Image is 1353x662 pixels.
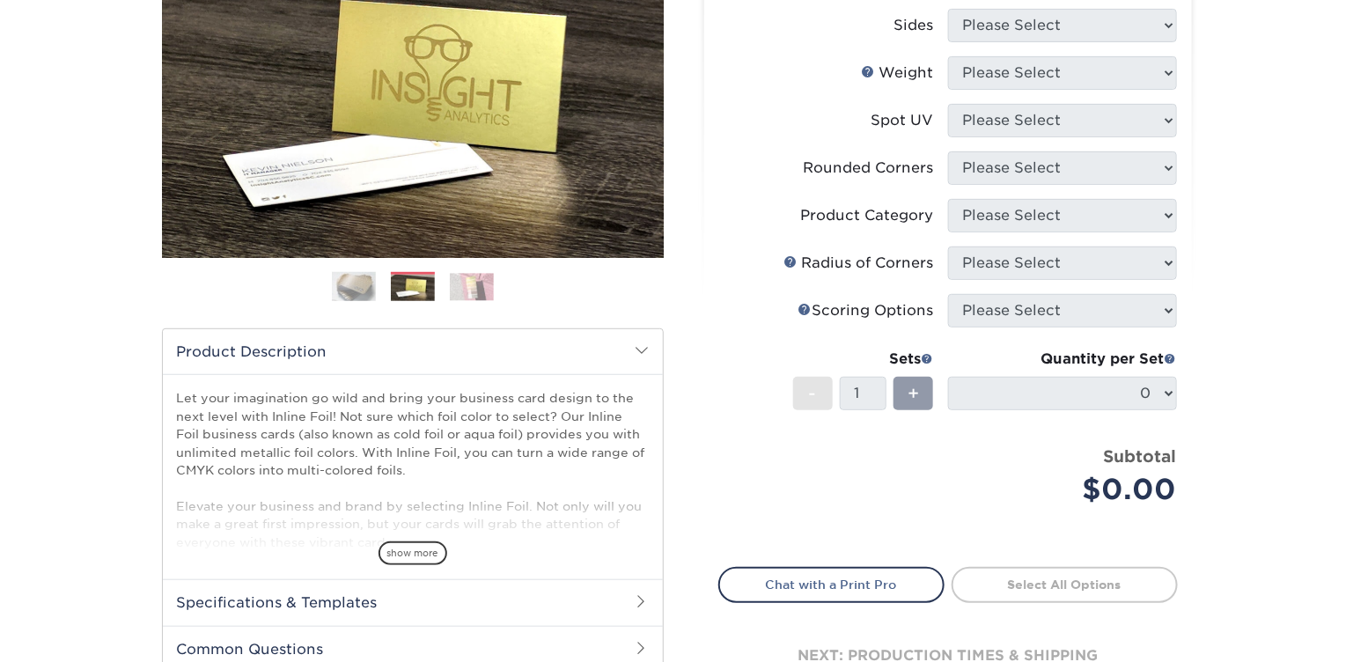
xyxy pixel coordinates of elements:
[163,329,663,374] h2: Product Description
[801,205,934,226] div: Product Category
[948,349,1177,370] div: Quantity per Set
[163,579,663,625] h2: Specifications & Templates
[871,110,934,131] div: Spot UV
[798,300,934,321] div: Scoring Options
[804,158,934,179] div: Rounded Corners
[809,380,817,407] span: -
[952,567,1178,602] a: Select All Options
[379,541,447,565] span: show more
[391,275,435,302] img: Business Cards 02
[450,273,494,300] img: Business Cards 03
[862,63,934,84] div: Weight
[793,349,934,370] div: Sets
[784,253,934,274] div: Radius of Corners
[894,15,934,36] div: Sides
[718,567,945,602] a: Chat with a Print Pro
[4,608,150,656] iframe: Google Customer Reviews
[332,265,376,309] img: Business Cards 01
[908,380,919,407] span: +
[961,468,1177,511] div: $0.00
[1104,446,1177,466] strong: Subtotal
